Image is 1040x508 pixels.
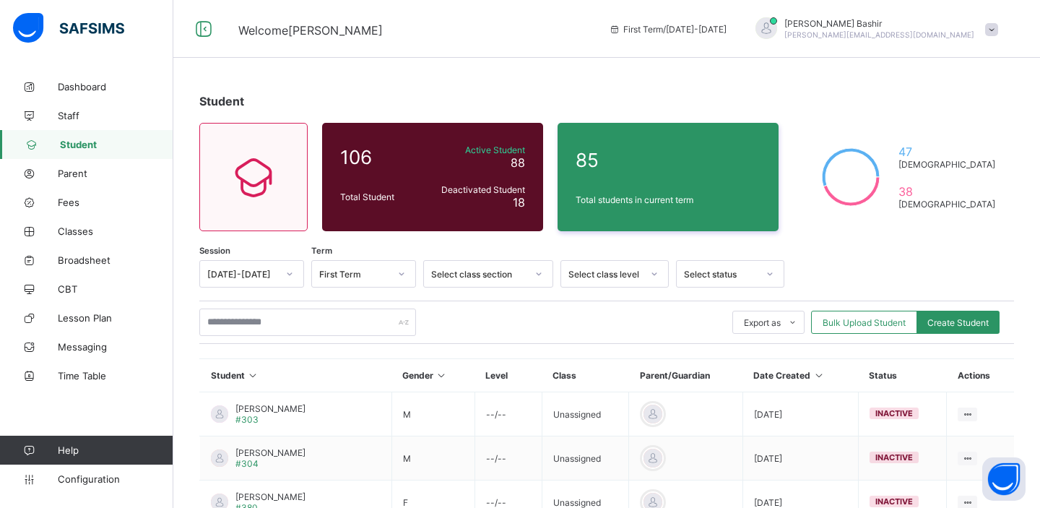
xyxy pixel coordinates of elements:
span: Deactivated Student [428,184,525,195]
span: Fees [58,197,173,208]
span: Create Student [927,317,989,328]
span: [DEMOGRAPHIC_DATA] [898,199,996,210]
span: [DEMOGRAPHIC_DATA] [898,159,996,170]
span: #303 [235,414,259,425]
span: [PERSON_NAME] [235,403,305,414]
span: Lesson Plan [58,312,173,324]
span: 88 [511,155,525,170]
i: Sort in Ascending Order [812,370,825,381]
span: [PERSON_NAME] [235,491,305,502]
span: Parent [58,168,173,179]
div: Select class level [568,269,642,280]
span: Dashboard [58,81,173,92]
span: inactive [875,408,913,418]
span: 47 [898,145,996,159]
span: Student [199,94,244,108]
div: Total Student [337,188,425,206]
span: Classes [58,225,173,237]
span: Term [311,246,332,256]
div: [DATE]-[DATE] [207,269,277,280]
span: [PERSON_NAME] [235,447,305,458]
span: Export as [744,317,781,328]
td: [DATE] [742,392,858,436]
span: [PERSON_NAME] Bashir [784,18,974,29]
span: 38 [898,184,996,199]
th: Student [200,359,392,392]
th: Actions [947,359,1014,392]
th: Date Created [742,359,858,392]
span: inactive [875,452,913,462]
td: [DATE] [742,436,858,481]
span: 18 [513,195,525,210]
span: 85 [576,149,760,171]
td: M [391,436,474,481]
div: Select class section [431,269,526,280]
span: Session [199,246,230,256]
span: #304 [235,458,259,469]
th: Gender [391,359,474,392]
span: Student [60,139,173,150]
th: Class [542,359,628,392]
div: HamidBashir [741,17,1005,41]
span: Messaging [58,341,173,353]
span: inactive [875,496,913,507]
span: CBT [58,283,173,295]
span: Active Student [428,145,525,155]
span: Bulk Upload Student [823,317,906,328]
img: safsims [13,13,124,43]
th: Parent/Guardian [629,359,743,392]
button: Open asap [982,457,1026,501]
span: session/term information [609,24,727,35]
td: Unassigned [542,392,628,436]
th: Level [474,359,542,392]
span: Time Table [58,370,173,382]
span: Welcome [PERSON_NAME] [238,23,383,38]
span: 106 [340,146,421,168]
i: Sort in Ascending Order [247,370,259,381]
span: Help [58,444,173,456]
td: --/-- [474,392,542,436]
span: Staff [58,110,173,121]
td: Unassigned [542,436,628,481]
td: --/-- [474,436,542,481]
div: Select status [684,269,758,280]
i: Sort in Ascending Order [435,370,448,381]
span: Broadsheet [58,254,173,266]
span: Configuration [58,473,173,485]
span: Total students in current term [576,194,760,205]
span: [PERSON_NAME][EMAIL_ADDRESS][DOMAIN_NAME] [784,30,974,39]
td: M [391,392,474,436]
div: First Term [319,269,389,280]
th: Status [858,359,947,392]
